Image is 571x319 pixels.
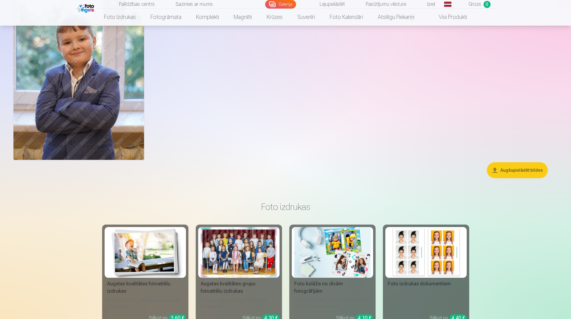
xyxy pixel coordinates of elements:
[259,9,290,26] a: Krūzes
[292,297,373,310] div: [DEMOGRAPHIC_DATA] neaizmirstami mirkļi vienā skaistā bildē
[143,9,189,26] a: Fotogrāmata
[385,290,467,310] div: Universālas foto izdrukas dokumentiem (6 fotogrāfijas)
[487,162,548,178] button: Augšupielādēt bildes
[385,280,467,288] div: Foto izdrukas dokumentiem
[107,201,464,212] h3: Foto izdrukas
[77,2,96,13] img: /fa1
[294,227,371,278] img: Foto kolāža no divām fotogrāfijām
[422,9,474,26] a: Visi produkti
[484,1,491,8] span: 0
[97,9,143,26] a: Foto izdrukas
[388,227,464,278] img: Foto izdrukas dokumentiem
[292,280,373,295] div: Foto kolāža no divām fotogrāfijām
[107,227,184,278] img: Augstas kvalitātes fotoattēlu izdrukas
[370,9,422,26] a: Atslēgu piekariņi
[226,9,259,26] a: Magnēti
[198,280,280,295] div: Augstas kvalitātes grupu fotoattēlu izdrukas
[469,1,481,8] span: Grozs
[105,297,186,310] div: 210 gsm papīrs, piesātināta krāsa un detalizācija
[105,280,186,295] div: Augstas kvalitātes fotoattēlu izdrukas
[198,297,280,310] div: Spilgtas krāsas uz Fuji Film Crystal fotopapīra
[290,9,322,26] a: Suvenīri
[189,9,226,26] a: Komplekti
[322,9,370,26] a: Foto kalendāri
